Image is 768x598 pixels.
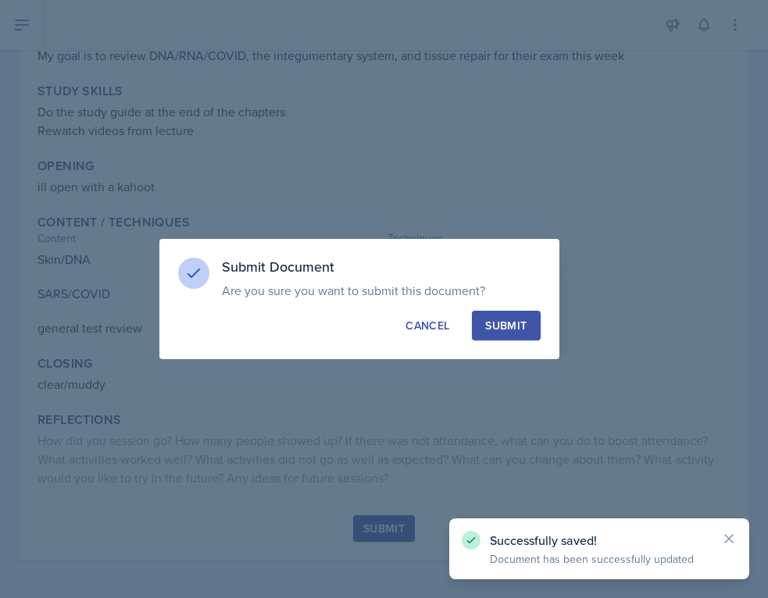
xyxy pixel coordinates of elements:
h3: Submit Document [222,258,541,276]
p: Are you sure you want to submit this document? [222,283,541,298]
p: Successfully saved! [490,532,709,548]
div: Submit [485,318,527,333]
button: Submit [472,311,540,340]
button: Cancel [392,311,463,340]
p: Document has been successfully updated [490,551,709,567]
div: Cancel [405,318,449,333]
